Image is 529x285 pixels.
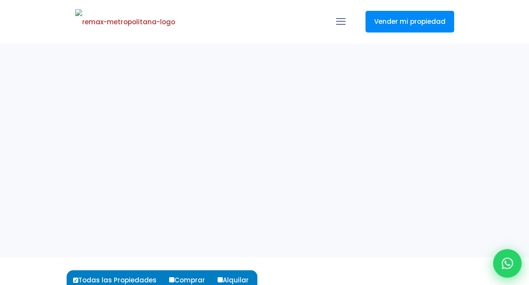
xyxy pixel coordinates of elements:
img: remax-metropolitana-logo [75,9,175,35]
input: Alquilar [218,277,223,282]
a: mobile menu [333,14,348,29]
input: Todas las Propiedades [73,278,78,283]
input: Comprar [169,277,174,282]
a: Vender mi propiedad [365,11,454,32]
